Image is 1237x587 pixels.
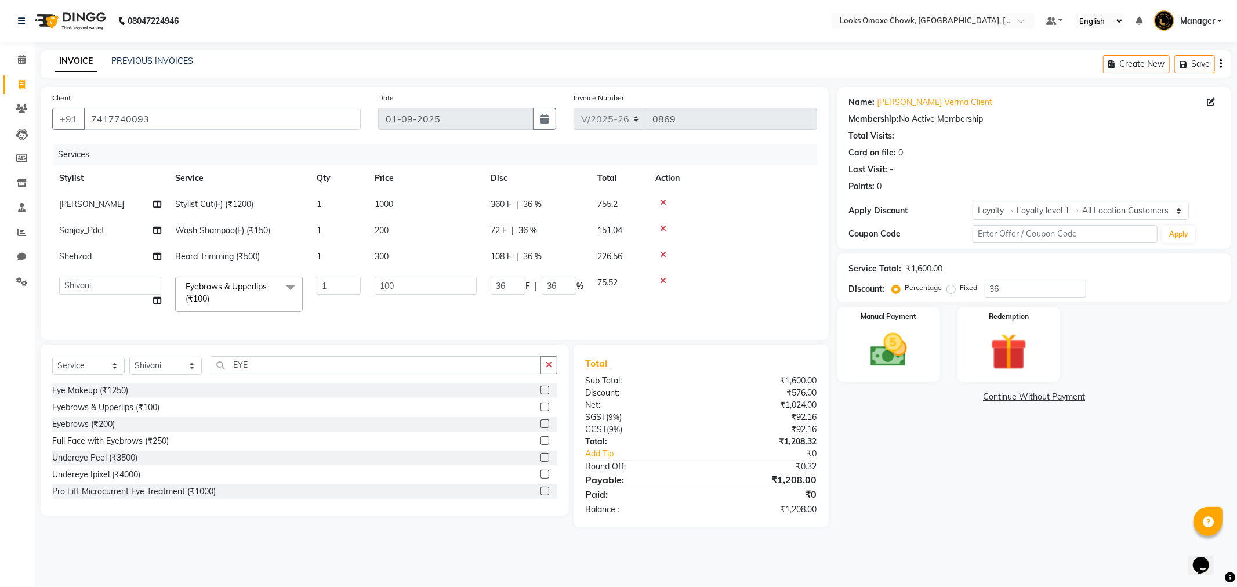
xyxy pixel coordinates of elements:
input: Search or Scan [211,356,541,374]
iframe: chat widget [1188,541,1225,575]
div: ( ) [576,411,701,423]
div: Last Visit: [849,164,888,176]
span: 1000 [375,199,393,209]
span: 360 F [491,198,512,211]
span: CGST [585,424,607,434]
div: Undereye Ipixel (₹4000) [52,469,140,481]
th: Disc [484,165,590,191]
div: 0 [877,180,882,193]
span: 36 % [523,198,542,211]
label: Date [378,93,394,103]
span: 36 % [523,251,542,263]
th: Stylist [52,165,168,191]
div: Eyebrows & Upperlips (₹100) [52,401,159,414]
div: No Active Membership [849,113,1220,125]
a: x [209,293,215,304]
span: 72 F [491,224,507,237]
div: Pro Lift Microcurrent Eye Treatment (₹1000) [52,485,216,498]
th: Price [368,165,484,191]
b: 08047224946 [128,5,179,37]
input: Search by Name/Mobile/Email/Code [84,108,361,130]
div: ₹576.00 [701,387,826,399]
button: Create New [1103,55,1170,73]
span: 75.52 [597,277,618,288]
div: Discount: [849,283,885,295]
div: Full Face with Eyebrows (₹250) [52,435,169,447]
img: logo [30,5,109,37]
img: Manager [1154,10,1174,31]
div: Eyebrows (₹200) [52,418,115,430]
th: Action [648,165,817,191]
a: Continue Without Payment [840,391,1229,403]
button: Apply [1162,226,1195,243]
button: Save [1174,55,1215,73]
span: Sanjay_Pdct [59,225,104,235]
span: 1 [317,225,321,235]
span: Wash Shampoo(F) (₹150) [175,225,270,235]
div: Eye Makeup (₹1250) [52,385,128,397]
span: F [525,280,530,292]
th: Total [590,165,648,191]
div: ₹1,208.00 [701,503,826,516]
div: Balance : [576,503,701,516]
a: PREVIOUS INVOICES [111,56,193,66]
div: ₹1,600.00 [701,375,826,387]
div: ₹0.32 [701,461,826,473]
span: 1 [317,199,321,209]
span: 151.04 [597,225,622,235]
span: 1 [317,251,321,262]
div: Sub Total: [576,375,701,387]
div: Undereye Peel (₹3500) [52,452,137,464]
div: Name: [849,96,875,108]
div: Round Off: [576,461,701,473]
a: INVOICE [55,51,97,72]
div: ₹92.16 [701,411,826,423]
div: ₹0 [722,448,826,460]
div: Card on file: [849,147,897,159]
span: % [576,280,583,292]
span: | [512,224,514,237]
span: SGST [585,412,606,422]
img: _gift.svg [979,329,1039,375]
label: Client [52,93,71,103]
span: 108 F [491,251,512,263]
span: 200 [375,225,389,235]
div: Service Total: [849,263,902,275]
div: ₹1,208.32 [701,436,826,448]
span: Manager [1180,15,1215,27]
div: ₹92.16 [701,423,826,436]
th: Qty [310,165,368,191]
span: | [516,198,518,211]
span: Beard Trimming (₹500) [175,251,260,262]
label: Redemption [989,311,1029,322]
span: 300 [375,251,389,262]
input: Enter Offer / Coupon Code [973,225,1158,243]
span: 9% [608,412,619,422]
span: | [535,280,537,292]
div: Membership: [849,113,899,125]
span: 9% [609,425,620,434]
a: Add Tip [576,448,722,460]
div: ₹0 [701,487,826,501]
div: Paid: [576,487,701,501]
span: [PERSON_NAME] [59,199,124,209]
div: Coupon Code [849,228,973,240]
div: Net: [576,399,701,411]
label: Percentage [905,282,942,293]
div: ₹1,600.00 [906,263,943,275]
span: Stylist Cut(F) (₹1200) [175,199,253,209]
div: ( ) [576,423,701,436]
span: | [516,251,518,263]
span: 226.56 [597,251,622,262]
div: Total Visits: [849,130,895,142]
img: _cash.svg [859,329,919,371]
label: Fixed [960,282,978,293]
div: Services [53,144,826,165]
label: Manual Payment [861,311,916,322]
div: ₹1,208.00 [701,473,826,487]
button: +91 [52,108,85,130]
div: Apply Discount [849,205,973,217]
span: 755.2 [597,199,618,209]
div: Total: [576,436,701,448]
span: Total [585,357,612,369]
